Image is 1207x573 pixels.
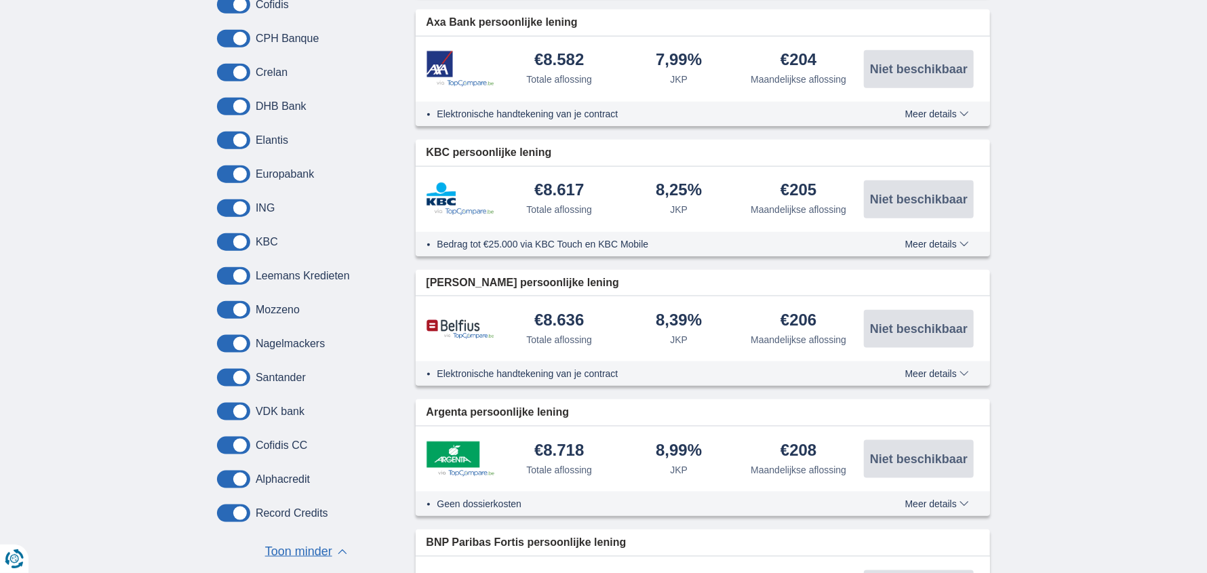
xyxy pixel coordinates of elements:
label: Nagelmackers [256,338,325,350]
div: JKP [670,463,688,477]
li: Geen dossierkosten [437,497,856,511]
button: Toon minder ▲ [261,542,351,561]
label: Alphacredit [256,473,310,486]
label: KBC [256,236,278,248]
div: Totale aflossing [526,333,592,347]
li: Bedrag tot €25.000 via KBC Touch en KBC Mobile [437,237,856,251]
label: Mozzeno [256,304,300,316]
li: Elektronische handtekening van je contract [437,367,856,380]
div: €206 [780,312,816,330]
button: Niet beschikbaar [864,440,974,478]
span: Niet beschikbaar [870,453,968,465]
label: Cofidis CC [256,439,307,452]
div: €208 [780,442,816,460]
div: 8,39% [656,312,702,330]
div: JKP [670,203,688,216]
div: JKP [670,333,688,347]
div: Maandelijkse aflossing [751,333,846,347]
label: Europabank [256,168,314,180]
span: Niet beschikbaar [870,63,968,75]
label: DHB Bank [256,100,306,113]
button: Meer details [895,239,979,250]
div: Totale aflossing [526,203,592,216]
div: 8,25% [656,182,702,200]
label: Elantis [256,134,288,146]
button: Meer details [895,108,979,119]
span: Meer details [905,499,969,509]
button: Niet beschikbaar [864,310,974,348]
label: CPH Banque [256,33,319,45]
label: VDK bank [256,406,304,418]
li: Elektronische handtekening van je contract [437,107,856,121]
button: Niet beschikbaar [864,50,974,88]
span: BNP Paribas Fortis persoonlijke lening [427,535,627,551]
span: Niet beschikbaar [870,323,968,335]
span: Meer details [905,369,969,378]
div: Maandelijkse aflossing [751,463,846,477]
div: Totale aflossing [526,463,592,477]
span: KBC persoonlijke lening [427,145,552,161]
div: Totale aflossing [526,73,592,86]
div: Maandelijkse aflossing [751,73,846,86]
span: Argenta persoonlijke lening [427,405,570,420]
button: Niet beschikbaar [864,180,974,218]
img: product.pl.alt Argenta [427,441,494,477]
div: 7,99% [656,52,702,70]
label: Leemans Kredieten [256,270,350,282]
button: Meer details [895,368,979,379]
span: Meer details [905,239,969,249]
button: Meer details [895,498,979,509]
div: €8.617 [534,182,584,200]
label: ING [256,202,275,214]
div: JKP [670,73,688,86]
label: Santander [256,372,306,384]
div: €8.636 [534,312,584,330]
span: Toon minder [265,543,332,561]
img: product.pl.alt Belfius [427,319,494,339]
div: €204 [780,52,816,70]
label: Record Credits [256,507,328,519]
img: product.pl.alt Axa Bank [427,51,494,87]
div: Maandelijkse aflossing [751,203,846,216]
span: Axa Bank persoonlijke lening [427,15,578,31]
span: Meer details [905,109,969,119]
div: 8,99% [656,442,702,460]
label: Crelan [256,66,288,79]
div: €8.718 [534,442,584,460]
span: [PERSON_NAME] persoonlijke lening [427,275,619,291]
span: Niet beschikbaar [870,193,968,205]
span: ▲ [338,549,347,555]
div: €8.582 [534,52,584,70]
div: €205 [780,182,816,200]
img: product.pl.alt KBC [427,182,494,215]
